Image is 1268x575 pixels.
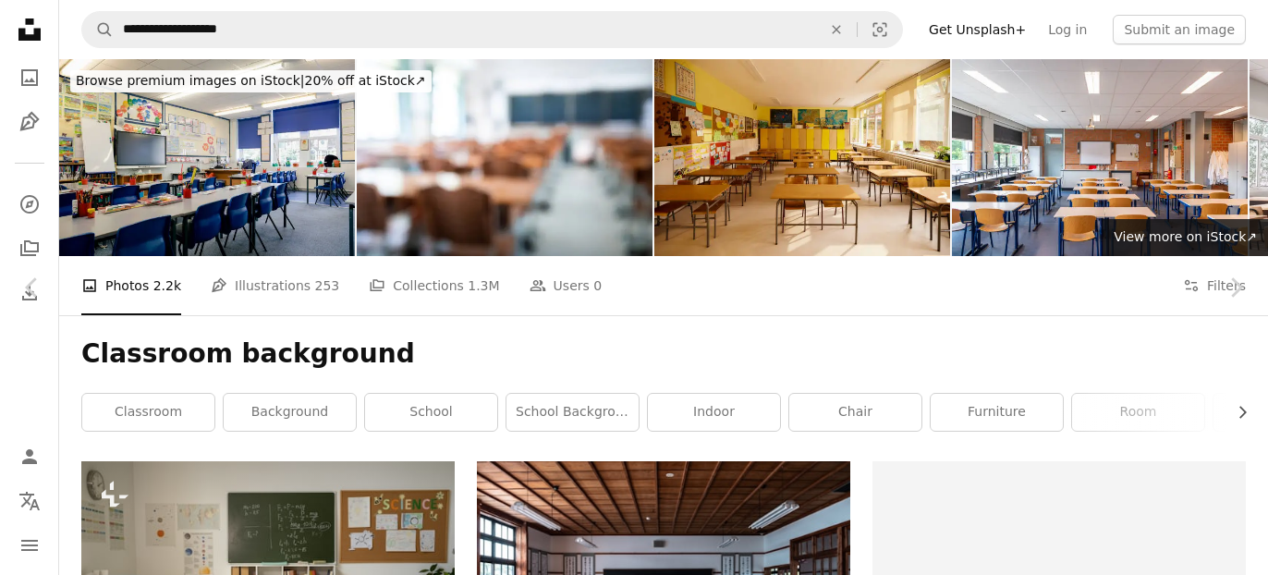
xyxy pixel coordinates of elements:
[11,527,48,564] button: Menu
[82,12,114,47] button: Search Unsplash
[211,256,339,315] a: Illustrations 253
[11,104,48,141] a: Illustrations
[315,275,340,296] span: 253
[81,11,903,48] form: Find visuals sitewide
[654,59,950,256] img: Classroom at elementary school!
[1113,15,1246,44] button: Submit an image
[1103,219,1268,256] a: View more on iStock↗
[59,59,443,104] a: Browse premium images on iStock|20% off at iStock↗
[76,73,304,88] span: Browse premium images on iStock |
[530,256,603,315] a: Users 0
[1037,15,1098,44] a: Log in
[789,394,921,431] a: chair
[1225,394,1246,431] button: scroll list to the right
[11,186,48,223] a: Explore
[81,337,1246,371] h1: Classroom background
[11,438,48,475] a: Log in / Sign up
[506,394,639,431] a: school background
[59,59,355,256] img: Empty Classroom
[11,483,48,520] button: Language
[1072,394,1204,431] a: room
[369,256,499,315] a: Collections 1.3M
[1114,229,1257,244] span: View more on iStock ↗
[931,394,1063,431] a: furniture
[648,394,780,431] a: indoor
[11,59,48,96] a: Photos
[1183,256,1246,315] button: Filters
[858,12,902,47] button: Visual search
[593,275,602,296] span: 0
[1203,199,1268,376] a: Next
[952,59,1248,256] img: Empty classroom.
[816,12,857,47] button: Clear
[224,394,356,431] a: background
[468,275,499,296] span: 1.3M
[918,15,1037,44] a: Get Unsplash+
[82,394,214,431] a: classroom
[357,59,652,256] img: Blur classroom in the school
[365,394,497,431] a: school
[76,73,426,88] span: 20% off at iStock ↗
